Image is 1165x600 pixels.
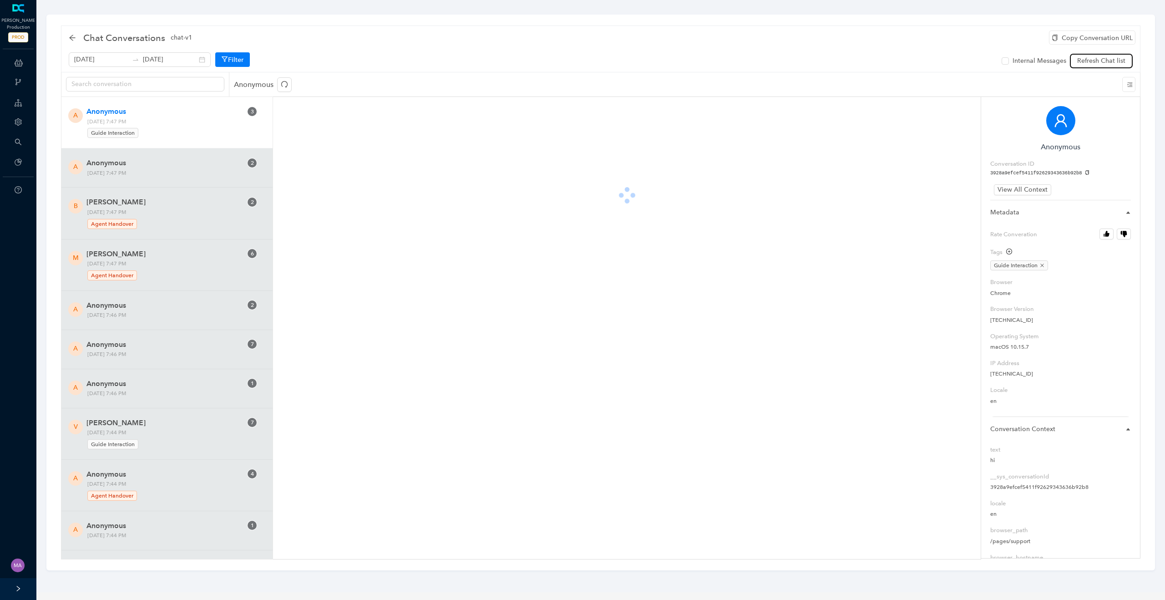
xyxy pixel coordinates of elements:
span: Internal Messages [1009,56,1070,66]
span: arrow-left [69,34,76,41]
span: A [73,162,78,172]
button: Rate Converation [1117,229,1131,239]
span: [DATE] 7:44 PM [84,479,259,501]
span: [DATE] 7:44 PM [84,531,259,540]
span: Chat Conversations [83,31,165,45]
span: 2 [251,160,254,166]
span: 1 [251,522,254,529]
sup: 1 [248,379,257,388]
div: Tags [990,248,1012,257]
span: B [74,201,78,211]
span: caret-right [1125,427,1131,432]
span: Agent Handover [87,219,137,229]
span: A [73,473,78,483]
p: en [990,397,1131,406]
span: Conversation Context [990,424,1120,434]
span: Anonymous [86,300,233,311]
span: Anonymous [86,378,233,389]
label: IP Address [990,359,1131,368]
span: 2 [251,199,254,205]
input: End date [143,55,197,65]
span: copy [1052,35,1058,41]
label: Operating System [990,332,1131,341]
span: copy [1085,170,1090,175]
span: Metadata [990,208,1120,218]
span: A [73,344,78,354]
span: branches [15,78,22,86]
label: Browser Version [990,305,1131,314]
span: Anonymous [86,520,233,531]
span: 7 [251,341,254,347]
span: Anonymous [86,106,233,117]
span: [PERSON_NAME] [86,249,233,259]
span: caret-right [1125,210,1131,215]
span: redo [281,81,288,88]
span: Refresh Chat list [1077,56,1125,66]
sup: 1 [248,521,257,530]
span: 1 [251,380,254,386]
span: [DATE] 7:47 PM [84,168,259,178]
span: View All Context [998,185,1048,195]
input: Start date [74,55,128,65]
span: 4 [251,471,254,477]
span: search [15,138,22,146]
span: A [73,525,78,535]
sup: 6 [248,249,257,258]
label: browser_hostname [990,553,1131,562]
input: Search conversation [71,79,212,89]
div: Copy Conversation URL [1049,31,1135,45]
span: V [74,422,78,432]
span: Agent Handover [87,491,137,501]
span: pie-chart [15,158,22,166]
pre: 3928a9efcef5411f92629343636b92b8 [990,170,1131,177]
sup: 4 [248,469,257,478]
p: hi [990,456,1131,465]
p: [TECHNICAL_ID] [990,316,1131,325]
span: Agent Handover [87,270,137,280]
span: to [132,56,139,63]
span: A [73,111,78,121]
button: Refresh Chat list [1070,54,1133,68]
span: [DATE] 7:46 PM [84,350,259,359]
span: PROD [8,32,28,42]
sup: 7 [248,418,257,427]
span: 6 [251,250,254,257]
span: chat-v1 [171,33,192,43]
span: 7 [251,419,254,426]
label: Browser [990,278,1131,287]
div: back [69,34,76,42]
span: Guide Interaction [87,439,138,449]
button: Rate Converation [1099,229,1114,239]
span: close [1040,263,1044,268]
p: macOS 10.15.7 [990,343,1131,351]
sup: 7 [248,340,257,349]
label: text [990,445,1131,454]
span: [DATE] 7:47 PM [84,208,259,229]
sup: 2 [248,198,257,207]
p: /pages/support [990,537,1131,546]
sup: 2 [248,158,257,168]
p: en [990,510,1131,519]
span: swap-right [132,56,139,63]
span: menu-unfold [1127,82,1133,87]
span: setting [15,118,22,126]
span: [DATE] 7:44 PM [84,428,259,450]
span: Anonymous [86,469,233,480]
h6: Anonymous [990,142,1131,151]
span: 2 [251,302,254,308]
p: Chrome [990,289,1131,298]
label: Rate Converation [990,229,1131,240]
p: Anonymous [234,77,295,92]
span: [DATE] 7:47 PM [84,117,259,139]
span: Guide Interaction [87,128,138,138]
span: Anonymous [86,158,233,168]
span: A [73,383,78,393]
button: View All Context [994,184,1051,195]
span: question-circle [15,186,22,193]
div: Metadata [990,208,1131,221]
span: 3 [251,108,254,115]
span: A [73,305,78,315]
sup: 3 [248,107,257,116]
span: user [1054,113,1068,128]
label: Conversation ID [990,159,1034,168]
